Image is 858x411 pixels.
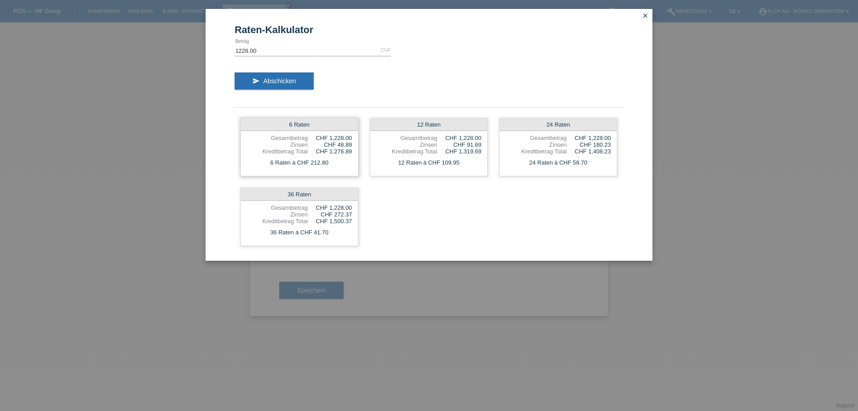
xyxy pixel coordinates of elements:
[437,135,481,141] div: CHF 1,228.00
[235,24,623,35] h1: Raten-Kalkulator
[505,135,567,141] div: Gesamtbetrag
[376,141,437,148] div: Zinsen
[235,72,314,89] button: send Abschicken
[252,77,260,85] i: send
[247,204,308,211] div: Gesamtbetrag
[500,157,617,169] div: 24 Raten à CHF 58.70
[567,135,611,141] div: CHF 1,228.00
[308,141,352,148] div: CHF 48.89
[241,188,358,201] div: 36 Raten
[308,218,352,225] div: CHF 1,500.37
[247,211,308,218] div: Zinsen
[308,204,352,211] div: CHF 1,228.00
[247,218,308,225] div: Kreditbetrag Total
[500,119,617,131] div: 24 Raten
[241,157,358,169] div: 6 Raten à CHF 212.80
[247,135,308,141] div: Gesamtbetrag
[376,135,437,141] div: Gesamtbetrag
[241,227,358,238] div: 36 Raten à CHF 41.70
[247,148,308,155] div: Kreditbetrag Total
[639,11,651,21] a: close
[381,47,391,53] div: CHF
[505,141,567,148] div: Zinsen
[642,12,649,19] i: close
[376,148,437,155] div: Kreditbetrag Total
[241,119,358,131] div: 6 Raten
[308,148,352,155] div: CHF 1,276.89
[505,148,567,155] div: Kreditbetrag Total
[370,119,488,131] div: 12 Raten
[437,148,481,155] div: CHF 1,319.69
[567,141,611,148] div: CHF 180.23
[247,141,308,148] div: Zinsen
[567,148,611,155] div: CHF 1,408.23
[370,157,488,169] div: 12 Raten à CHF 109.95
[308,135,352,141] div: CHF 1,228.00
[263,77,296,85] span: Abschicken
[437,141,481,148] div: CHF 91.69
[308,211,352,218] div: CHF 272.37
